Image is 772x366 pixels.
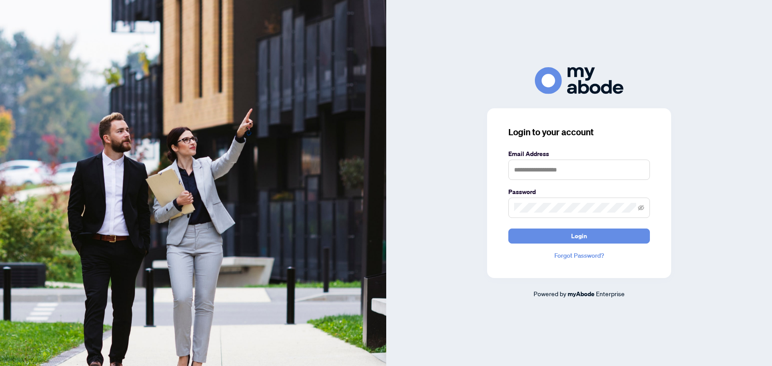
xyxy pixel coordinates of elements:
h3: Login to your account [508,126,650,138]
img: ma-logo [535,67,623,94]
a: Forgot Password? [508,251,650,260]
label: Email Address [508,149,650,159]
span: Enterprise [596,290,625,297]
button: Login [508,229,650,244]
label: Password [508,187,650,197]
span: eye-invisible [638,205,644,211]
span: Login [571,229,587,243]
a: myAbode [568,289,595,299]
span: Powered by [534,290,566,297]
